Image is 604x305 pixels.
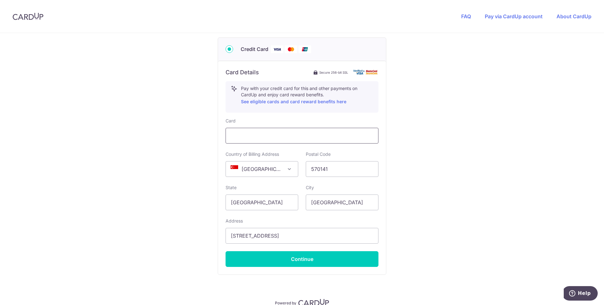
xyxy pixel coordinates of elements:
[226,45,378,53] div: Credit Card Visa Mastercard Union Pay
[353,70,378,75] img: card secure
[226,184,237,191] label: State
[226,118,236,124] label: Card
[306,151,331,157] label: Postal Code
[285,45,297,53] img: Mastercard
[485,13,543,20] a: Pay via CardUp account
[306,161,378,177] input: Example 123456
[226,218,243,224] label: Address
[226,151,279,157] label: Country of Billing Address
[564,286,598,302] iframe: Opens a widget where you can find more information
[461,13,471,20] a: FAQ
[226,251,378,267] button: Continue
[241,99,346,104] a: See eligible cards and card reward benefits here
[556,13,591,20] a: About CardUp
[241,45,268,53] span: Credit Card
[231,132,373,139] iframe: To enrich screen reader interactions, please activate Accessibility in Grammarly extension settings
[241,85,373,105] p: Pay with your credit card for this and other payments on CardUp and enjoy card reward benefits.
[319,70,348,75] span: Secure 256-bit SSL
[306,184,314,191] label: City
[271,45,283,53] img: Visa
[226,161,298,177] span: Singapore
[226,161,298,177] span: Singapore
[226,69,259,76] h6: Card Details
[299,45,311,53] img: Union Pay
[13,13,43,20] img: CardUp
